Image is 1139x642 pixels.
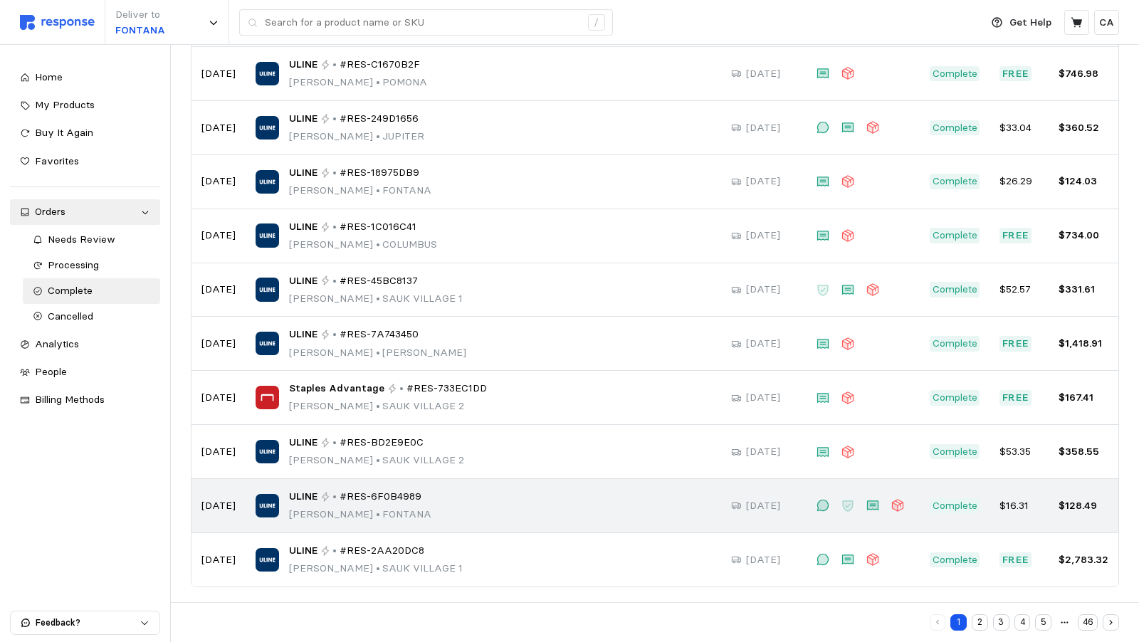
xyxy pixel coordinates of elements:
p: [DATE] [746,174,780,189]
div: / [588,14,605,31]
p: Complete [933,228,977,243]
a: Complete [23,278,161,304]
span: • [373,346,382,359]
span: Staples Advantage [289,381,384,396]
span: ULINE [289,435,317,451]
p: • [332,489,337,505]
p: Complete [933,174,977,189]
div: Orders [35,204,135,220]
p: Complete [933,552,977,568]
p: [DATE] [201,444,236,460]
button: 5 [1035,614,1051,631]
p: Deliver to [115,7,165,23]
p: Free [1002,336,1029,352]
p: [DATE] [201,228,236,243]
p: $167.41 [1059,390,1108,406]
span: #RES-6F0B4989 [340,489,421,505]
span: Home [35,70,63,83]
span: ULINE [289,327,317,342]
button: Get Help [983,9,1060,36]
p: [DATE] [746,390,780,406]
p: [PERSON_NAME] [PERSON_NAME] [289,345,466,361]
span: • [373,453,382,466]
p: $16.31 [999,498,1039,514]
span: ULINE [289,219,317,235]
p: Complete [933,282,977,298]
span: • [373,238,382,251]
img: Staples Advantage [256,386,279,409]
img: ULINE [256,116,279,140]
button: 46 [1078,614,1098,631]
img: ULINE [256,332,279,355]
p: • [332,543,337,559]
p: [PERSON_NAME] SAUK VILLAGE 2 [289,399,487,414]
a: Analytics [10,332,160,357]
span: • [373,562,382,574]
p: [DATE] [746,228,780,243]
p: $360.52 [1059,120,1108,136]
img: ULINE [256,548,279,572]
p: Feedback? [36,616,140,629]
span: ULINE [289,489,317,505]
img: ULINE [256,62,279,85]
p: $734.00 [1059,228,1108,243]
a: Home [10,65,160,90]
p: Free [1002,552,1029,568]
span: Buy It Again [35,126,93,139]
a: Favorites [10,149,160,174]
p: [PERSON_NAME] SAUK VILLAGE 1 [289,291,463,307]
p: $26.29 [999,174,1039,189]
p: [DATE] [201,120,236,136]
p: • [332,435,337,451]
button: CA [1094,10,1119,35]
span: ULINE [289,57,317,73]
p: Complete [933,66,977,82]
span: • [373,507,382,520]
span: • [373,75,382,88]
p: [DATE] [746,336,780,352]
span: #RES-C1670B2F [340,57,420,73]
span: ULINE [289,111,317,127]
span: Needs Review [48,233,115,246]
p: Complete [933,336,977,352]
span: #RES-733EC1DD [406,381,487,396]
a: Buy It Again [10,120,160,146]
button: 3 [993,614,1009,631]
button: 1 [950,614,967,631]
p: • [332,165,337,181]
p: [DATE] [201,66,236,82]
input: Search for a product name or SKU [265,10,580,36]
span: Favorites [35,154,79,167]
span: • [373,399,382,412]
p: Free [1002,66,1029,82]
span: #RES-7A743450 [340,327,419,342]
p: Complete [933,120,977,136]
p: Get Help [1009,15,1051,31]
p: [DATE] [746,444,780,460]
p: $53.35 [999,444,1039,460]
p: [PERSON_NAME] SAUK VILLAGE 2 [289,453,464,468]
p: Free [1002,228,1029,243]
span: #RES-BD2E9E0C [340,435,424,451]
p: Complete [933,390,977,406]
span: • [373,130,382,142]
span: #RES-249D1656 [340,111,419,127]
p: $331.61 [1059,282,1108,298]
span: Complete [48,284,93,297]
p: [DATE] [201,282,236,298]
p: $128.49 [1059,498,1108,514]
p: • [332,273,337,289]
p: $52.57 [999,282,1039,298]
p: [DATE] [746,282,780,298]
img: ULINE [256,170,279,194]
button: 2 [972,614,988,631]
p: [DATE] [201,498,236,514]
p: • [332,219,337,235]
p: [DATE] [746,120,780,136]
p: $1,418.91 [1059,336,1108,352]
span: #RES-45BC8137 [340,273,418,289]
p: Free [1002,390,1029,406]
span: #RES-18975DB9 [340,165,419,181]
p: [PERSON_NAME] FONTANA [289,507,431,522]
p: [DATE] [201,552,236,568]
